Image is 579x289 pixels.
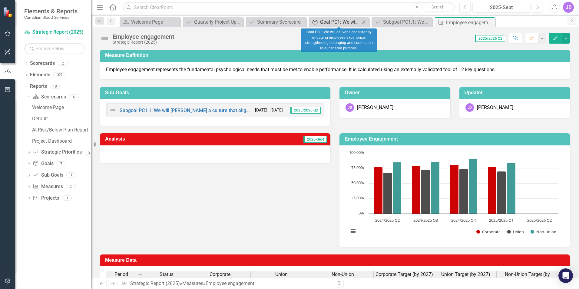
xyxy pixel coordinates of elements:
div: Welcome Page [32,105,91,110]
a: Strategic Priorities [33,149,81,156]
a: Subgoal PC1.1: We will [PERSON_NAME] a culture that aligns with our values and connects employees... [373,18,431,26]
button: Show Corporate [476,229,501,234]
div: Employee engagement [113,33,174,40]
button: Show Non-Union [531,229,556,234]
div: 109 [53,72,65,78]
span: Non-Union Target (by 2027) [498,272,557,282]
text: 2025/2026 Q2 [527,218,552,223]
div: [PERSON_NAME] [477,104,513,111]
a: Goal PC1: We will deliver a consistently engaging employee experience, strengthening belonging an... [310,18,360,26]
small: Canadian Blood Services [24,15,78,20]
a: Strategic Report (2025) [130,281,180,286]
input: Search ClearPoint... [123,2,455,13]
a: Measures [33,183,63,190]
div: JD [346,103,354,112]
div: Employee engagement [446,19,494,26]
div: 2025-Sept [475,4,528,11]
path: 2024/2025 Q4, 74. Union. [459,169,468,214]
div: » » [121,280,330,287]
img: ClearPoint Strategy [3,7,14,17]
g: Union, bar series 2 of 3 with 5 bars. [383,153,540,214]
a: Sub Goals [33,172,63,179]
a: Strategic Report (2025) [24,29,85,36]
text: 0% [359,210,364,216]
text: 2024/2025 Q3 [413,218,438,223]
g: Non-Union, bar series 3 of 3 with 5 bars. [393,153,540,214]
path: 2024/2025 Q4, 81. Corporate. [450,164,459,214]
div: 4 [69,94,79,99]
div: Chart. Highcharts interactive chart. [346,150,564,241]
a: Welcome Page [121,18,179,26]
div: Project Dashboard [32,138,91,144]
p: Employee engagement represents the fundamental psychological needs that must be met to enable per... [106,66,564,73]
a: Elements [30,71,50,78]
span: Elements & Reports [24,8,78,15]
path: 2024/2025 Q3, 79. Corporate. [412,166,421,214]
div: Welcome Page [131,18,179,26]
div: Goal PC1: We will deliver a consistently engaging employee experience, strengthening belonging an... [301,28,377,52]
svg: Interactive chart [346,150,561,241]
h3: Owner [345,90,447,95]
button: Show Union [507,229,524,234]
div: Quarterly Project Update [194,18,242,26]
text: 2024/2025 Q4 [451,218,476,223]
span: 2025/2026 Q2 [290,107,321,114]
text: 50.00% [351,180,364,185]
span: 2025-Sept [303,136,327,143]
a: Projects [33,195,59,202]
path: 2025/2026 Q1, 77. Corporate. [488,167,497,214]
h3: Employee Engagement [345,136,567,142]
text: 2025/2026 Q1 [489,218,514,223]
img: Not Defined [109,107,117,114]
div: 3 [66,173,76,178]
div: JD [465,103,474,112]
path: 2024/2025 Q2, 68. Union. [383,172,392,214]
path: 2024/2025 Q2, 85. Non-Union. [393,162,402,214]
a: Measures [182,281,203,286]
div: 18 [50,84,60,89]
a: Welcome Page [31,102,91,112]
div: At Risk/Below Plan Report [32,127,91,133]
span: Status [160,272,174,277]
text: 2024/2025 Q2 [375,218,400,223]
button: View chart menu, Chart [349,227,357,236]
div: 2 [85,150,94,155]
text: 25.00% [351,195,364,201]
path: 2024/2025 Q3, 73. Union. [421,169,430,214]
div: Subgoal PC1.1: We will [PERSON_NAME] a culture that aligns with our values and connects employees... [383,18,431,26]
path: 2025/2026 Q1, 84. Non-Union. [507,163,516,214]
a: Scorecards [30,60,55,67]
path: 2024/2025 Q2, 77. Corporate. [374,167,383,214]
input: Search Below... [24,43,85,54]
button: 2025-Sept [472,2,530,13]
div: 7 [57,161,66,166]
a: Quarterly Project Update [184,18,242,26]
button: Search [423,3,453,12]
a: Scorecards [33,94,66,101]
span: Corporate [210,272,230,277]
span: Union Target (by 2027) [441,272,490,277]
span: Corporate Target (by 2027) [376,272,433,277]
div: Open Intercom Messenger [558,268,573,283]
a: Default [31,114,91,123]
a: Goals [33,160,53,167]
a: Project Dashboard [31,136,91,146]
h3: Analysis [105,136,206,142]
div: 2 [66,184,76,189]
div: 0 [62,195,72,201]
a: At Risk/Below Plan Report [31,125,91,135]
text: 75.00% [351,165,364,170]
path: 2024/2025 Q3, 86. Non-Union. [431,161,440,214]
h3: Measure Data [105,257,567,263]
a: Summary Scorecard [247,18,305,26]
div: Strategic Report (2025) [113,40,174,45]
span: Period [114,272,128,277]
button: JD [563,2,574,13]
span: 2025/2026 Q2 [475,35,505,42]
span: Non-Union [332,272,354,277]
div: Goal PC1: We will deliver a consistently engaging employee experience, strengthening belonging an... [320,18,360,26]
div: Default [32,116,91,121]
h3: Sub Goals [105,90,327,95]
path: 2024/2025 Q4, 91. Non-Union. [469,158,478,214]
